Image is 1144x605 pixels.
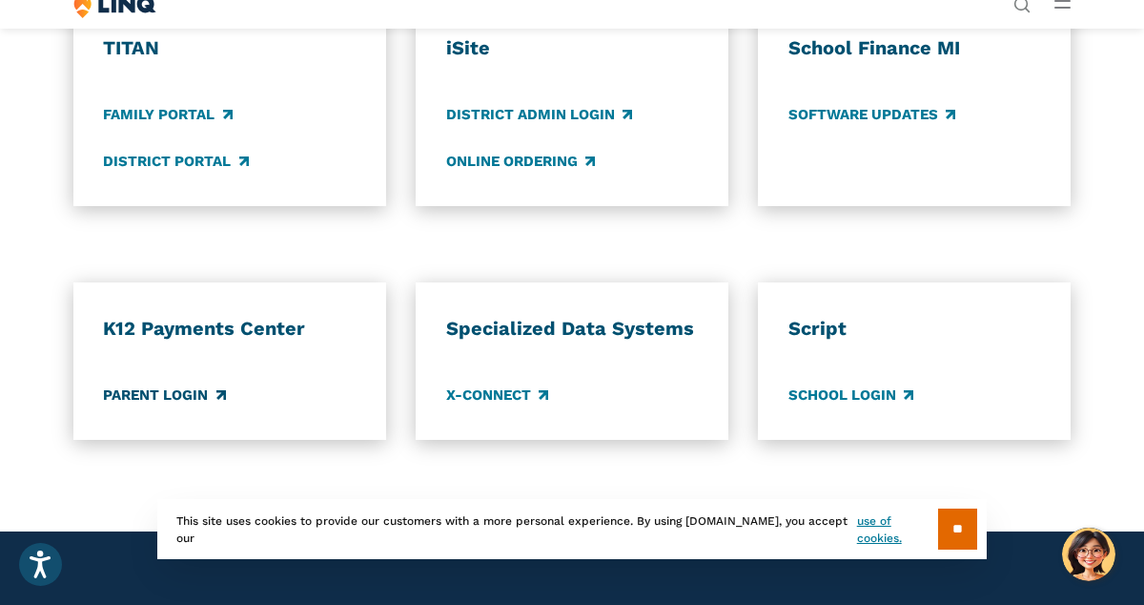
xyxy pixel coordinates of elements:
[446,36,699,61] h3: iSite
[103,385,225,406] a: Parent Login
[446,151,595,172] a: Online Ordering
[788,385,913,406] a: School Login
[103,104,232,125] a: Family Portal
[157,499,987,559] div: This site uses cookies to provide our customers with a more personal experience. By using [DOMAIN...
[857,512,938,547] a: use of cookies.
[788,104,955,125] a: Software Updates
[1062,528,1115,581] button: Hello, have a question? Let’s chat.
[103,317,356,342] h3: K12 Payments Center
[446,317,699,342] h3: Specialized Data Systems
[446,385,548,406] a: X-Connect
[103,36,356,61] h3: TITAN
[788,317,1041,342] h3: Script
[446,104,632,125] a: District Admin Login
[103,151,248,172] a: District Portal
[788,36,1041,61] h3: School Finance MI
